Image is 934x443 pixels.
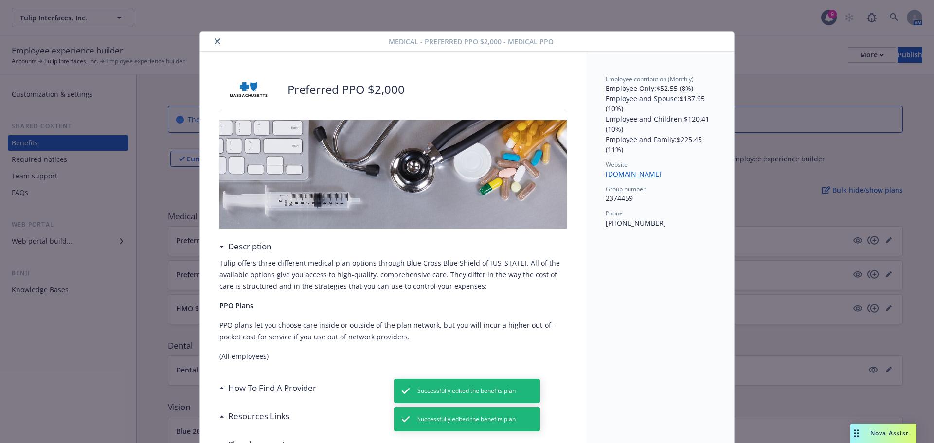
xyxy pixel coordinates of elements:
img: banner [219,120,567,229]
div: Drag to move [850,424,862,443]
p: [PHONE_NUMBER] [606,218,715,228]
button: close [212,35,223,47]
h3: Description [228,240,271,253]
p: Employee and Children : $120.41 (10%) [606,114,715,134]
p: 2374459 [606,193,715,203]
h3: How To Find A Provider [228,382,316,394]
p: Employee and Spouse : $137.95 (10%) [606,93,715,114]
span: Website [606,160,628,169]
a: [DOMAIN_NAME] [606,169,669,178]
div: Resources Links [219,410,289,423]
div: How To Find A Provider [219,382,316,394]
span: Successfully edited the benefits plan [417,387,516,395]
h3: Resources Links [228,410,289,423]
p: Preferred PPO $2,000 [287,81,405,98]
span: Successfully edited the benefits plan [417,415,516,424]
div: Description [219,240,271,253]
span: Medical - Preferred PPO $2,000 - Medical PPO [389,36,554,47]
p: (All employees) [219,351,567,362]
button: Nova Assist [850,424,916,443]
p: Employee Only : $52.55 (8%) [606,83,715,93]
p: PPO plans let you choose care inside or outside of the plan network, but you will incur a higher ... [219,319,567,343]
span: Nova Assist [870,429,909,437]
img: Blue Cross and Blue Shield of Massachusetts, Inc. [219,75,278,104]
span: Phone [606,209,623,217]
p: Tulip offers three different medical plan options through Blue Cross Blue Shield of [US_STATE]. A... [219,257,567,292]
span: Group number [606,185,646,193]
p: Employee and Family : $225.45 (11%) [606,134,715,155]
strong: PPO Plans [219,301,253,310]
span: Employee contribution (Monthly) [606,75,694,83]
